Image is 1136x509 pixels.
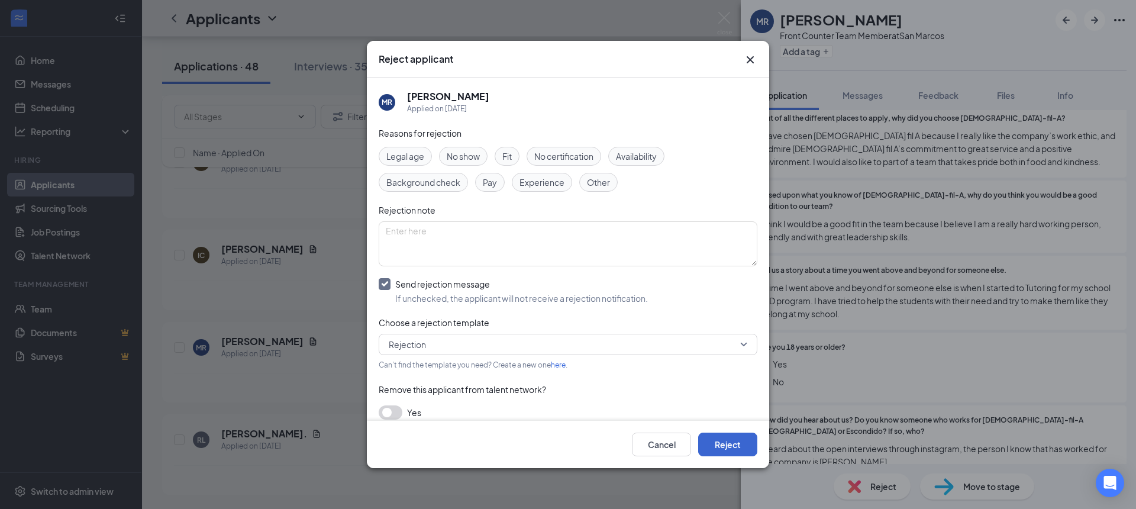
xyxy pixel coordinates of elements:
span: Choose a rejection template [379,317,489,328]
span: Yes [407,405,421,420]
span: Pay [483,176,497,189]
div: Open Intercom Messenger [1096,469,1124,497]
span: Other [587,176,610,189]
div: MR [382,97,392,107]
span: Legal age [386,150,424,163]
a: here [551,360,566,369]
span: Availability [616,150,657,163]
span: Remove this applicant from talent network? [379,384,546,395]
span: Rejection [389,336,426,353]
h5: [PERSON_NAME] [407,90,489,103]
span: No certification [534,150,593,163]
button: Cancel [632,433,691,456]
span: Reasons for rejection [379,128,461,138]
svg: Cross [743,53,757,67]
div: Applied on [DATE] [407,103,489,115]
span: Rejection note [379,205,435,215]
span: No show [447,150,480,163]
span: Background check [386,176,460,189]
button: Reject [698,433,757,456]
button: Close [743,53,757,67]
span: Experience [519,176,564,189]
h3: Reject applicant [379,53,453,66]
span: Fit [502,150,512,163]
span: Can't find the template you need? Create a new one . [379,360,567,369]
